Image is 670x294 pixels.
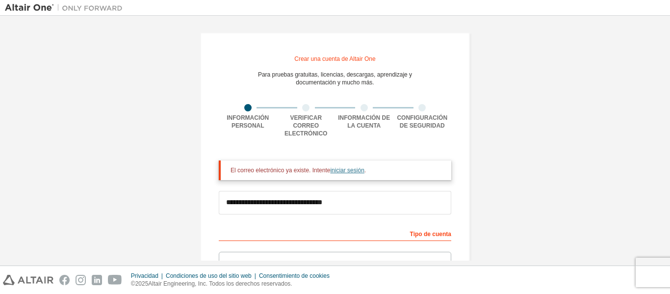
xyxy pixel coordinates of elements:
img: facebook.svg [59,275,70,285]
font: Para pruebas gratuitas, licencias, descargas, aprendizaje y [258,71,412,78]
font: Información personal [227,114,269,129]
font: © [131,280,135,287]
font: documentación y mucho más. [296,79,374,86]
font: Crear una cuenta de Altair One [294,55,375,62]
font: Privacidad [131,272,158,279]
img: altair_logo.svg [3,275,53,285]
font: . [364,167,366,174]
font: El correo electrónico ya existe. Intente [231,167,330,174]
img: linkedin.svg [92,275,102,285]
font: Configuración de seguridad [397,114,447,129]
a: iniciar sesión [330,167,364,174]
font: Información de la cuenta [338,114,390,129]
font: Altair Engineering, Inc. Todos los derechos reservados. [148,280,292,287]
font: 2025 [135,280,149,287]
img: instagram.svg [76,275,86,285]
font: Verificar correo electrónico [284,114,327,137]
img: Altair Uno [5,3,128,13]
font: Tipo de cuenta [410,231,451,238]
img: youtube.svg [108,275,122,285]
font: Condiciones de uso del sitio web [166,272,252,279]
font: Consentimiento de cookies [259,272,330,279]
